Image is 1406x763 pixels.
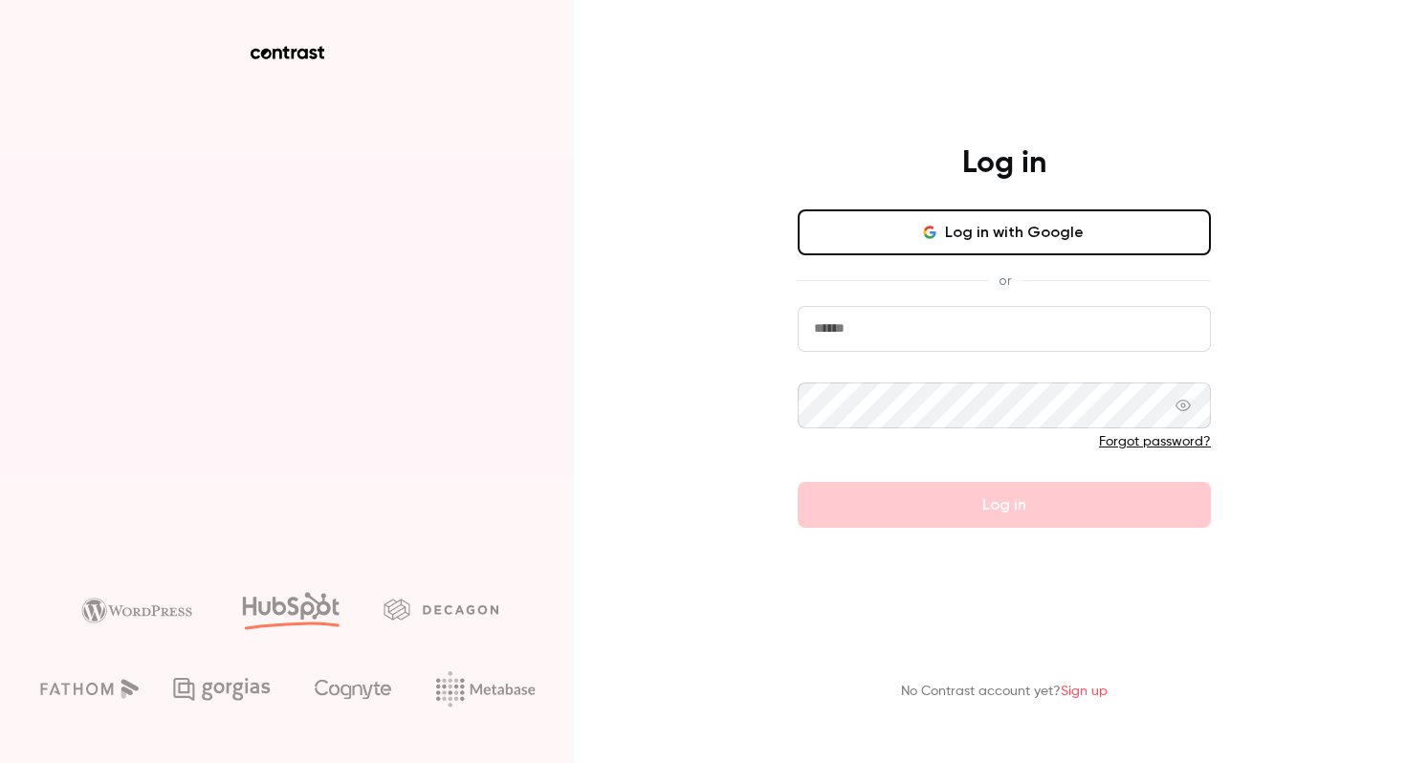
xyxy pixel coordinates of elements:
[989,271,1021,291] span: or
[901,682,1108,702] p: No Contrast account yet?
[1099,435,1211,448] a: Forgot password?
[798,209,1211,255] button: Log in with Google
[962,144,1046,183] h4: Log in
[1061,685,1108,698] a: Sign up
[384,599,498,620] img: decagon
